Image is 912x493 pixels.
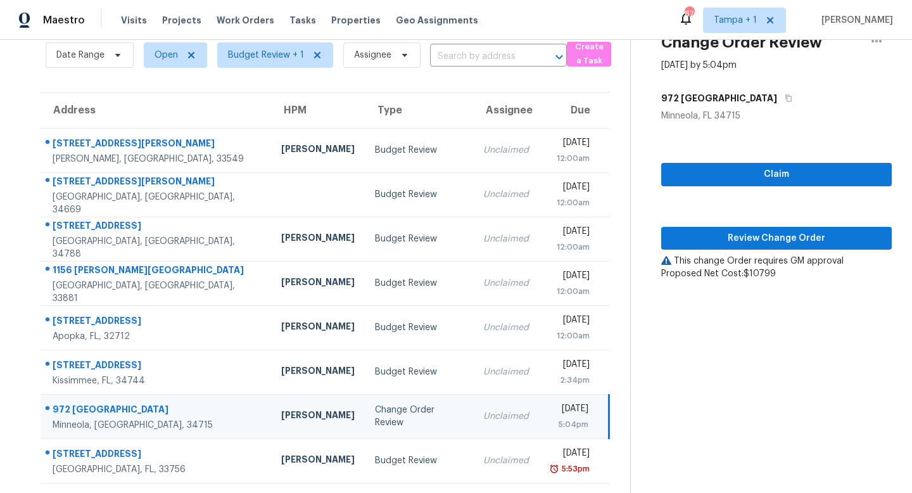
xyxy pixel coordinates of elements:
[714,14,757,27] span: Tampa + 1
[549,374,590,387] div: 2:34pm
[53,235,261,260] div: [GEOGRAPHIC_DATA], [GEOGRAPHIC_DATA], 34788
[271,93,365,128] th: HPM
[56,49,104,61] span: Date Range
[281,276,355,291] div: [PERSON_NAME]
[661,110,892,122] div: Minneola, FL 34715
[53,419,261,432] div: Minneola, [GEOGRAPHIC_DATA], 34715
[155,49,178,61] span: Open
[573,40,605,69] span: Create a Task
[685,8,693,20] div: 87
[661,267,892,280] div: Proposed Net Cost: $10799
[53,330,261,343] div: Apopka, FL, 32712
[121,14,147,27] span: Visits
[281,320,355,336] div: [PERSON_NAME]
[281,453,355,469] div: [PERSON_NAME]
[228,49,304,61] span: Budget Review + 1
[289,16,316,25] span: Tasks
[549,152,590,165] div: 12:00am
[375,321,463,334] div: Budget Review
[396,14,478,27] span: Geo Assignments
[549,136,590,152] div: [DATE]
[53,463,261,476] div: [GEOGRAPHIC_DATA], FL, 33756
[671,167,882,182] span: Claim
[483,233,529,245] div: Unclaimed
[375,277,463,290] div: Budget Review
[549,196,590,209] div: 12:00am
[430,47,531,67] input: Search by address
[162,14,201,27] span: Projects
[53,264,261,279] div: 1156 [PERSON_NAME][GEOGRAPHIC_DATA]
[539,93,609,128] th: Due
[483,366,529,378] div: Unclaimed
[549,463,559,475] img: Overdue Alarm Icon
[661,59,737,72] div: [DATE] by 5:04pm
[53,153,261,165] div: [PERSON_NAME], [GEOGRAPHIC_DATA], 33549
[473,93,539,128] th: Assignee
[816,14,893,27] span: [PERSON_NAME]
[365,93,473,128] th: Type
[354,49,391,61] span: Assignee
[483,277,529,290] div: Unclaimed
[671,231,882,246] span: Review Change Order
[483,144,529,157] div: Unclaimed
[375,188,463,201] div: Budget Review
[550,48,568,66] button: Open
[549,330,590,342] div: 12:00am
[217,14,274,27] span: Work Orders
[559,463,590,475] div: 5:53pm
[53,191,261,216] div: [GEOGRAPHIC_DATA], [GEOGRAPHIC_DATA], 34669
[661,227,892,250] button: Review Change Order
[549,181,590,196] div: [DATE]
[375,404,463,429] div: Change Order Review
[53,375,261,387] div: Kissimmee, FL, 34744
[483,454,529,467] div: Unclaimed
[53,447,261,463] div: [STREET_ADDRESS]
[777,87,794,110] button: Copy Address
[549,358,590,374] div: [DATE]
[661,255,892,267] div: This change Order requires GM approval
[281,364,355,380] div: [PERSON_NAME]
[483,321,529,334] div: Unclaimed
[549,269,590,285] div: [DATE]
[549,418,588,431] div: 5:04pm
[53,279,261,305] div: [GEOGRAPHIC_DATA], [GEOGRAPHIC_DATA], 33881
[53,359,261,375] div: [STREET_ADDRESS]
[549,447,590,463] div: [DATE]
[331,14,381,27] span: Properties
[375,144,463,157] div: Budget Review
[661,92,777,105] h5: 972 [GEOGRAPHIC_DATA]
[567,42,611,67] button: Create a Task
[43,14,85,27] span: Maestro
[375,454,463,467] div: Budget Review
[281,231,355,247] div: [PERSON_NAME]
[53,175,261,191] div: [STREET_ADDRESS][PERSON_NAME]
[483,188,529,201] div: Unclaimed
[549,241,590,253] div: 12:00am
[549,225,590,241] div: [DATE]
[53,219,261,235] div: [STREET_ADDRESS]
[375,366,463,378] div: Budget Review
[549,402,588,418] div: [DATE]
[281,409,355,425] div: [PERSON_NAME]
[281,143,355,158] div: [PERSON_NAME]
[41,93,271,128] th: Address
[661,163,892,186] button: Claim
[549,314,590,330] div: [DATE]
[661,36,822,49] h2: Change Order Review
[53,314,261,330] div: [STREET_ADDRESS]
[483,410,529,423] div: Unclaimed
[53,403,261,419] div: 972 [GEOGRAPHIC_DATA]
[53,137,261,153] div: [STREET_ADDRESS][PERSON_NAME]
[375,233,463,245] div: Budget Review
[549,285,590,298] div: 12:00am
